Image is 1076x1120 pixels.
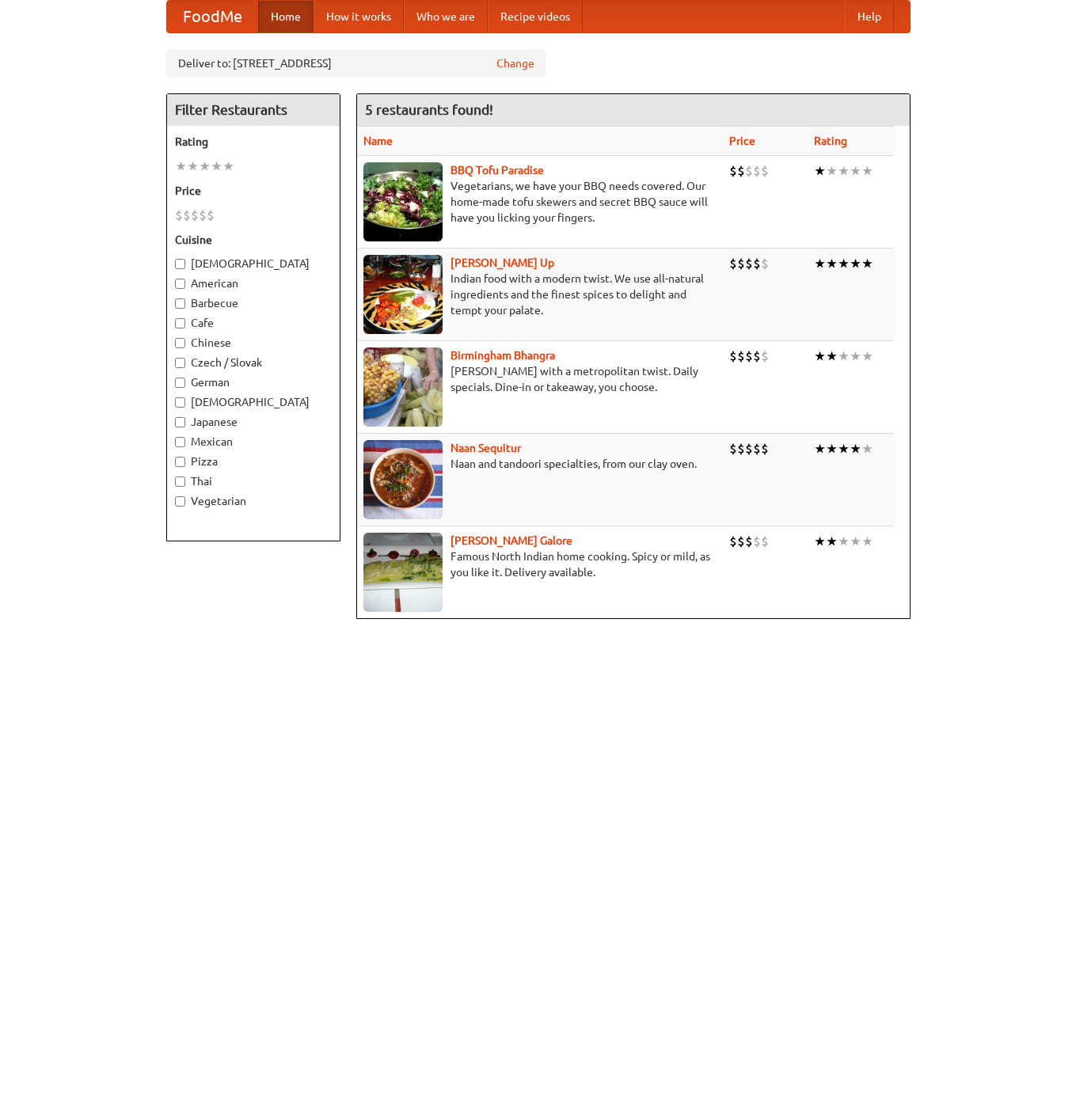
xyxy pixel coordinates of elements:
li: $ [753,162,761,180]
input: Vegetarian [175,496,185,507]
li: ★ [826,533,838,550]
li: $ [207,207,215,224]
li: $ [753,440,761,457]
input: Pizza [175,457,185,467]
a: Naan Sequitur [451,442,521,454]
li: $ [737,440,745,457]
a: [PERSON_NAME] Up [451,256,554,269]
li: $ [761,533,769,550]
li: ★ [199,158,211,175]
li: ★ [838,255,850,272]
li: $ [745,255,753,272]
li: ★ [211,158,222,175]
li: $ [745,347,753,365]
a: Name [363,135,393,147]
li: ★ [814,440,826,457]
li: $ [745,533,753,550]
li: $ [753,347,761,365]
li: $ [761,440,769,457]
li: ★ [861,440,873,457]
li: $ [737,162,745,180]
a: Home [258,1,314,32]
li: $ [729,533,737,550]
a: Change [496,55,534,71]
a: [PERSON_NAME] Galore [451,534,572,547]
a: Price [729,135,755,147]
img: bhangra.jpg [363,347,443,427]
label: German [175,374,332,390]
input: Mexican [175,437,185,447]
li: ★ [826,347,838,365]
li: ★ [222,158,234,175]
a: Birmingham Bhangra [451,349,555,362]
li: $ [753,533,761,550]
li: $ [761,255,769,272]
li: ★ [850,533,861,550]
li: $ [729,162,737,180]
img: currygalore.jpg [363,533,443,612]
div: Deliver to: [STREET_ADDRESS] [166,49,546,78]
li: ★ [861,162,873,180]
li: $ [191,207,199,224]
input: Barbecue [175,298,185,309]
li: $ [737,533,745,550]
h4: Filter Restaurants [167,94,340,126]
a: Rating [814,135,847,147]
label: Pizza [175,454,332,469]
li: ★ [861,533,873,550]
li: ★ [838,162,850,180]
li: ★ [814,533,826,550]
li: $ [753,255,761,272]
li: ★ [814,255,826,272]
img: tofuparadise.jpg [363,162,443,241]
li: ★ [826,162,838,180]
li: $ [761,347,769,365]
h5: Rating [175,134,332,150]
li: ★ [814,162,826,180]
label: Cafe [175,315,332,331]
li: $ [175,207,183,224]
ng-pluralize: 5 restaurants found! [365,102,493,117]
img: curryup.jpg [363,255,443,334]
input: [DEMOGRAPHIC_DATA] [175,397,185,408]
img: naansequitur.jpg [363,440,443,519]
li: ★ [861,255,873,272]
label: Mexican [175,434,332,450]
input: Cafe [175,318,185,328]
li: ★ [838,347,850,365]
a: Help [845,1,894,32]
li: ★ [861,347,873,365]
label: Czech / Slovak [175,355,332,370]
p: Vegetarians, we have your BBQ needs covered. Our home-made tofu skewers and secret BBQ sauce will... [363,178,717,226]
a: FoodMe [167,1,258,32]
li: $ [737,347,745,365]
p: Famous North Indian home cooking. Spicy or mild, as you like it. Delivery available. [363,549,717,580]
label: Barbecue [175,295,332,311]
label: [DEMOGRAPHIC_DATA] [175,394,332,410]
li: $ [761,162,769,180]
li: $ [745,440,753,457]
label: American [175,275,332,291]
li: ★ [850,440,861,457]
li: $ [729,255,737,272]
li: $ [729,440,737,457]
li: ★ [175,158,187,175]
li: $ [737,255,745,272]
li: ★ [850,347,861,365]
label: Chinese [175,335,332,351]
input: Japanese [175,417,185,427]
a: Who we are [404,1,488,32]
li: ★ [826,440,838,457]
li: $ [745,162,753,180]
input: Czech / Slovak [175,358,185,368]
input: Thai [175,476,185,487]
a: BBQ Tofu Paradise [451,164,544,177]
p: Indian food with a modern twist. We use all-natural ingredients and the finest spices to delight ... [363,271,717,318]
input: American [175,279,185,289]
input: German [175,378,185,388]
